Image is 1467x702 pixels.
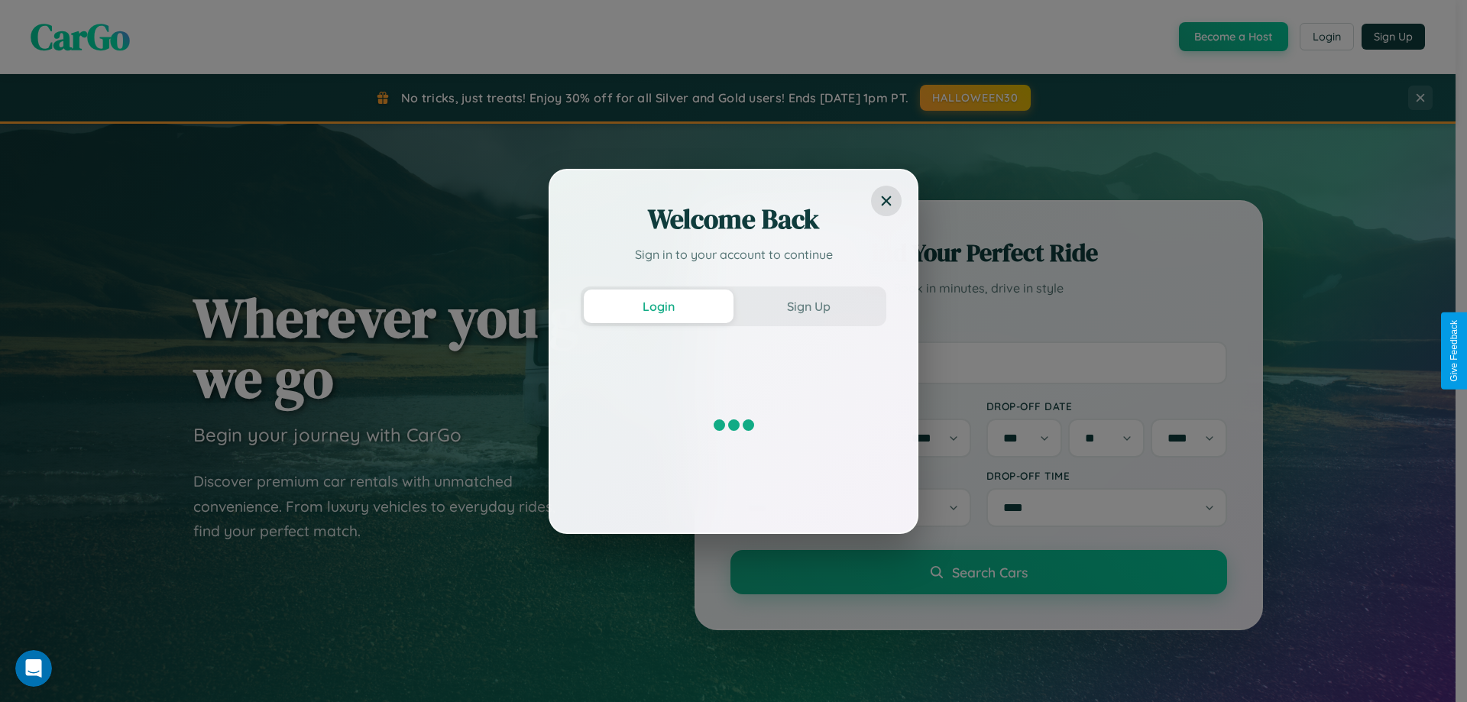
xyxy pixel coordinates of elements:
iframe: Intercom live chat [15,650,52,687]
button: Sign Up [733,290,883,323]
h2: Welcome Back [581,201,886,238]
p: Sign in to your account to continue [581,245,886,264]
div: Give Feedback [1449,320,1459,382]
button: Login [584,290,733,323]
